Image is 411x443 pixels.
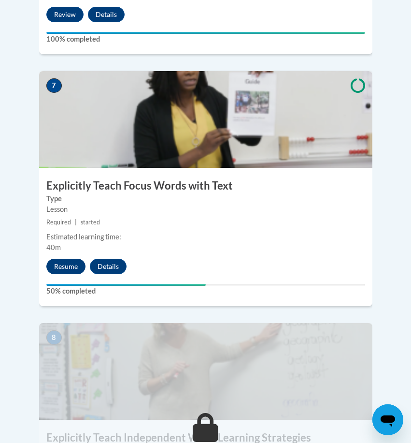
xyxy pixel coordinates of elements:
[46,243,61,251] span: 40m
[46,232,365,242] div: Estimated learning time:
[39,178,372,193] h3: Explicitly Teach Focus Words with Text
[46,193,365,204] label: Type
[46,259,85,274] button: Resume
[372,404,403,435] iframe: Button to launch messaging window
[88,7,125,22] button: Details
[46,284,206,286] div: Your progress
[46,78,62,93] span: 7
[39,71,372,168] img: Course Image
[46,219,71,226] span: Required
[75,219,77,226] span: |
[46,286,365,296] label: 50% completed
[46,330,62,345] span: 8
[46,7,84,22] button: Review
[46,204,365,215] div: Lesson
[46,32,365,34] div: Your progress
[46,34,365,44] label: 100% completed
[81,219,100,226] span: started
[90,259,127,274] button: Details
[39,323,372,420] img: Course Image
